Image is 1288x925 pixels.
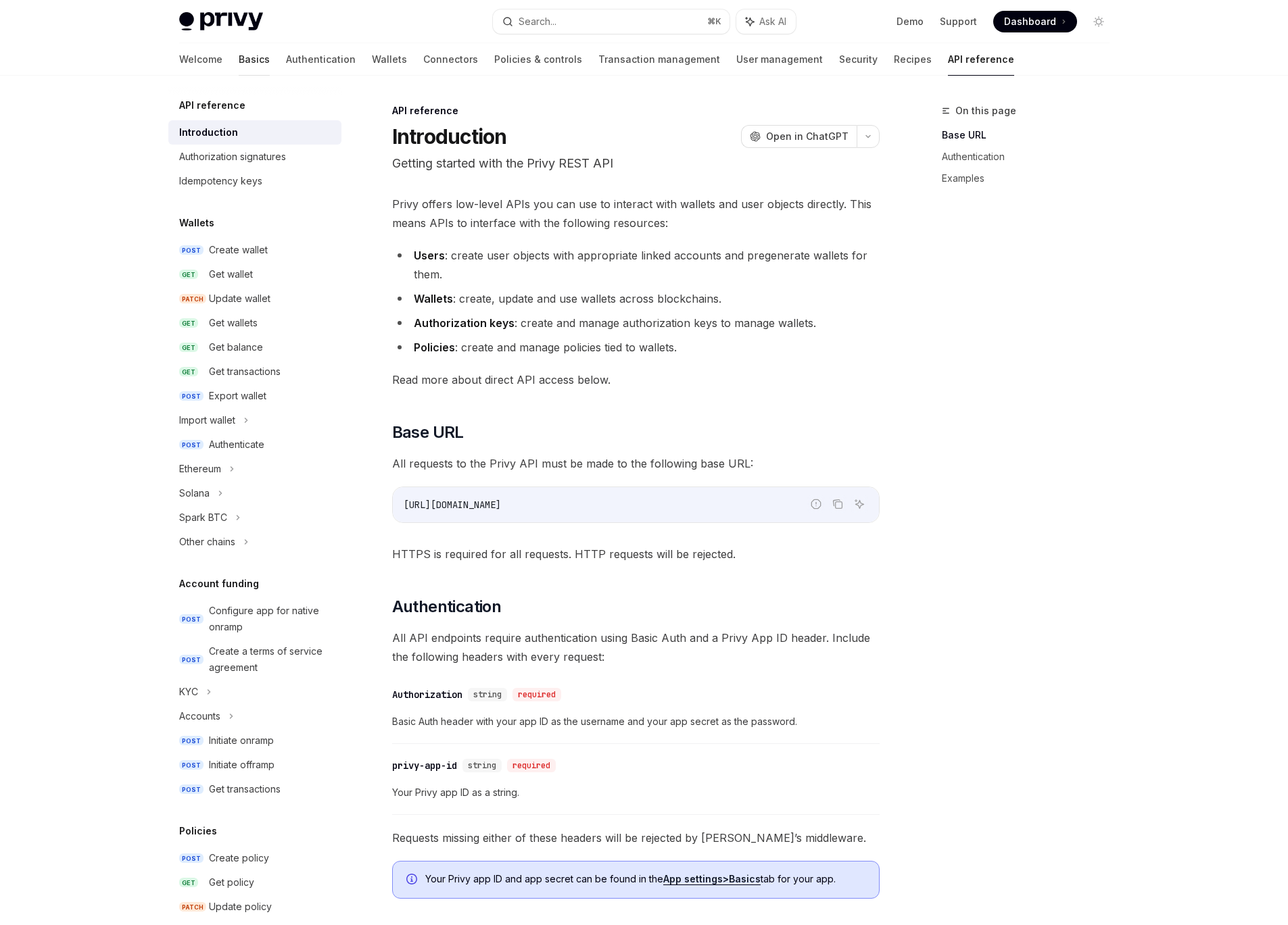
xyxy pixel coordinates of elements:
[372,43,407,76] a: Wallets
[179,509,227,526] div: Spark BTC
[392,289,880,308] li: : create, update and use wallets across blockchains.
[168,169,341,193] a: Idempotency keys
[807,495,825,513] button: Report incorrect code
[392,688,462,701] div: Authorization
[239,43,270,76] a: Basics
[392,154,880,173] p: Getting started with the Privy REST API
[392,370,880,389] span: Read more about direct API access below.
[940,15,977,28] a: Support
[179,43,222,76] a: Welcome
[168,311,341,335] a: GETGet wallets
[209,266,253,282] div: Get wallet
[168,120,341,145] a: Introduction
[179,655,204,665] span: POST
[392,314,880,332] li: : create and manage authorization keys to manage wallets.
[519,14,556,30] div: Search...
[168,384,341,408] a: POSTExport wallet
[392,759,457,772] div: privy-app-id
[179,576,259,592] h5: Account funding
[179,878,198,888] span: GET
[851,495,868,513] button: Ask AI
[392,596,502,618] span: Authentication
[179,902,206,912] span: PATCH
[179,485,210,501] div: Solana
[179,784,204,795] span: POST
[209,757,275,773] div: Initiate offramp
[179,343,198,353] span: GET
[209,364,281,380] div: Get transactions
[209,781,281,797] div: Get transactions
[168,238,341,262] a: POSTCreate wallet
[942,124,1120,146] a: Base URL
[209,436,264,453] div: Authenticate
[897,15,924,28] a: Demo
[179,684,198,700] div: KYC
[392,784,880,801] span: Your Privy app ID as a string.
[179,736,204,746] span: POST
[209,603,333,635] div: Configure app for native onramp
[423,43,478,76] a: Connectors
[209,339,263,355] div: Get balance
[993,11,1077,32] a: Dashboard
[209,643,333,676] div: Create a terms of service agreement
[736,9,796,34] button: Ask AI
[392,338,880,357] li: : create and manage policies tied to wallets.
[168,777,341,801] a: POSTGet transactions
[168,599,341,639] a: POSTConfigure app for native onramp
[392,124,507,149] h1: Introduction
[414,341,455,354] strong: Policies
[392,628,880,666] span: All API endpoints require authentication using Basic Auth and a Privy App ID header. Include the ...
[392,545,880,564] span: HTTPS is required for all requests. HTTP requests will be rejected.
[179,124,238,141] div: Introduction
[168,145,341,169] a: Authorization signatures
[392,714,880,730] span: Basic Auth header with your app ID as the username and your app secret as the password.
[1088,11,1110,32] button: Toggle dark mode
[209,315,258,331] div: Get wallets
[168,639,341,680] a: POSTCreate a terms of service agreement
[286,43,356,76] a: Authentication
[179,440,204,450] span: POST
[179,853,204,864] span: POST
[168,895,341,919] a: PATCHUpdate policy
[741,125,857,148] button: Open in ChatGPT
[948,43,1014,76] a: API reference
[179,270,198,280] span: GET
[179,461,221,477] div: Ethereum
[598,43,720,76] a: Transaction management
[168,846,341,870] a: POSTCreate policy
[392,246,880,284] li: : create user objects with appropriate linked accounts and pregenerate wallets for them.
[179,391,204,401] span: POST
[179,12,263,31] img: light logo
[942,146,1120,168] a: Authentication
[942,168,1120,189] a: Examples
[663,873,723,884] strong: App settings
[168,262,341,286] a: GETGet wallet
[168,728,341,753] a: POSTInitiate onramp
[392,104,880,118] div: API reference
[179,412,235,428] div: Import wallet
[168,753,341,777] a: POSTInitiate offramp
[179,534,235,550] div: Other chains
[507,759,556,772] div: required
[179,708,220,724] div: Accounts
[414,316,515,330] strong: Authorization keys
[179,173,262,189] div: Idempotency keys
[894,43,932,76] a: Recipes
[829,495,846,513] button: Copy the contents from the code block
[209,874,254,891] div: Get policy
[179,614,204,624] span: POST
[179,149,286,165] div: Authorization signatures
[168,870,341,895] a: GETGet policy
[707,16,721,27] span: ⌘ K
[168,359,341,384] a: GETGet transactions
[736,43,823,76] a: User management
[179,215,214,231] h5: Wallets
[839,43,878,76] a: Security
[209,291,270,307] div: Update wallet
[209,850,269,866] div: Create policy
[179,760,204,770] span: POST
[168,432,341,457] a: POSTAuthenticate
[179,97,245,114] h5: API reference
[663,873,761,885] a: App settings>Basics
[179,367,198,377] span: GET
